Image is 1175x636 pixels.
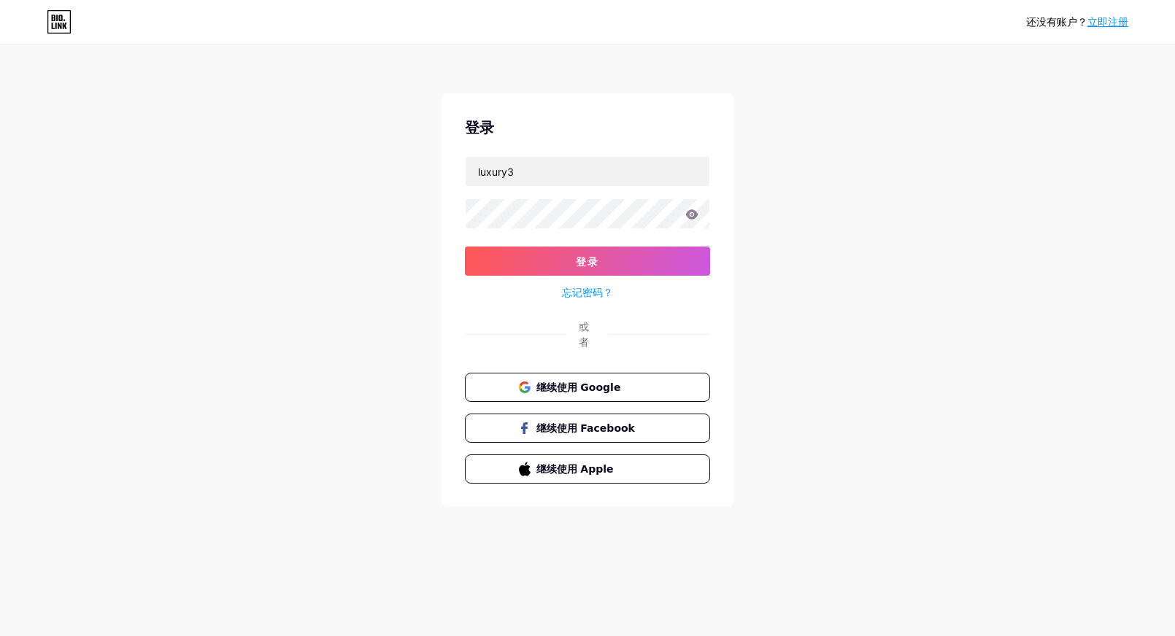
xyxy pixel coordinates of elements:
[536,422,635,434] font: 继续使用 Facebook
[576,255,599,268] font: 登录
[536,381,621,393] font: 继续使用 Google
[562,286,613,298] font: 忘记密码？
[1026,16,1087,28] font: 还没有账户？
[579,320,589,348] font: 或者
[465,414,710,443] button: 继续使用 Facebook
[466,157,709,186] input: 用户名
[1087,16,1128,28] a: 立即注册
[465,247,710,276] button: 登录
[465,373,710,402] button: 继续使用 Google
[465,454,710,484] button: 继续使用 Apple
[562,284,613,300] a: 忘记密码？
[465,119,494,136] font: 登录
[536,463,614,475] font: 继续使用 Apple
